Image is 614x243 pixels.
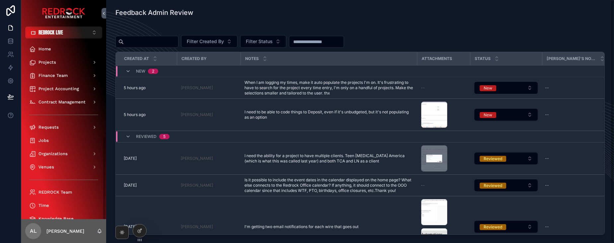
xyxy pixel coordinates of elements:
[136,134,157,139] span: Reviewed
[181,85,213,91] a: [PERSON_NAME]
[25,186,102,198] a: REDROCK Team
[474,82,538,94] button: Select Button
[181,56,207,61] span: Created By
[163,134,166,139] div: 5
[38,60,56,65] span: Projects
[25,135,102,147] a: Jobs
[38,164,54,170] span: Venues
[181,112,213,117] a: [PERSON_NAME]
[246,38,273,45] span: Filter Status
[421,85,425,91] span: --
[25,200,102,212] a: Time
[545,224,549,229] div: --
[25,213,102,225] a: Knowledge Base
[124,85,146,91] p: 5 hours ago
[38,138,49,143] span: Jobs
[244,109,413,120] span: I need to be able to code things to Deposit, even if it's unbudgeted, but it's not populating as ...
[25,148,102,160] a: Organizations
[244,224,359,229] span: I'm getting two email notifications for each wire that goes out
[547,56,596,61] span: [PERSON_NAME]'s Notes
[38,29,63,36] span: REDROCK LIVE
[38,86,79,91] span: Project Accounting
[474,152,538,164] button: Select Button
[38,99,86,105] span: Contract Management
[25,96,102,108] a: Contract Management
[181,224,213,229] a: [PERSON_NAME]
[25,83,102,95] a: Project Accounting
[474,221,538,233] button: Select Button
[38,125,59,130] span: Requests
[187,38,224,45] span: Filter Created By
[484,224,502,230] div: Reviewed
[244,177,413,193] span: Is it possible to include the event dates in the calendar displayed on the home page? What else c...
[38,190,72,195] span: REDROCK Team
[25,56,102,68] a: Projects
[124,183,137,188] p: [DATE]
[421,183,425,188] span: --
[545,85,549,91] div: --
[25,121,102,133] a: Requests
[25,43,102,55] a: Home
[115,8,193,17] h1: Feedback Admin Review
[30,227,37,235] span: AL
[124,156,137,161] p: [DATE]
[545,112,549,117] div: --
[484,156,502,162] div: Reviewed
[25,70,102,82] a: Finance Team
[244,153,413,164] span: I need the ability for a project to have multiple clients. Teen [MEDICAL_DATA] America (which is ...
[38,151,68,156] span: Organizations
[484,85,492,91] div: New
[136,69,145,74] span: New
[124,56,149,61] span: Created at
[181,35,238,48] button: Select Button
[484,112,492,118] div: New
[545,156,549,161] div: --
[124,224,137,229] p: [DATE]
[181,183,213,188] a: [PERSON_NAME]
[245,56,259,61] span: Notes
[240,35,286,48] button: Select Button
[545,183,549,188] div: --
[124,112,146,117] p: 5 hours ago
[46,228,84,234] p: [PERSON_NAME]
[38,73,68,78] span: Finance Team
[484,183,502,189] div: Reviewed
[42,8,85,19] img: App logo
[244,80,413,96] span: When I am logging my times, make it auto populate the projects I'm on. It's frustrating to have t...
[25,161,102,173] a: Venues
[181,156,213,161] a: [PERSON_NAME]
[422,56,452,61] span: Attachments
[152,69,154,74] div: 2
[38,46,51,52] span: Home
[474,179,538,191] button: Select Button
[475,56,491,61] span: Status
[474,109,538,121] button: Select Button
[25,27,102,38] button: Select Button
[38,203,49,208] span: Time
[21,38,106,219] div: scrollable content
[38,216,74,221] span: Knowledge Base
